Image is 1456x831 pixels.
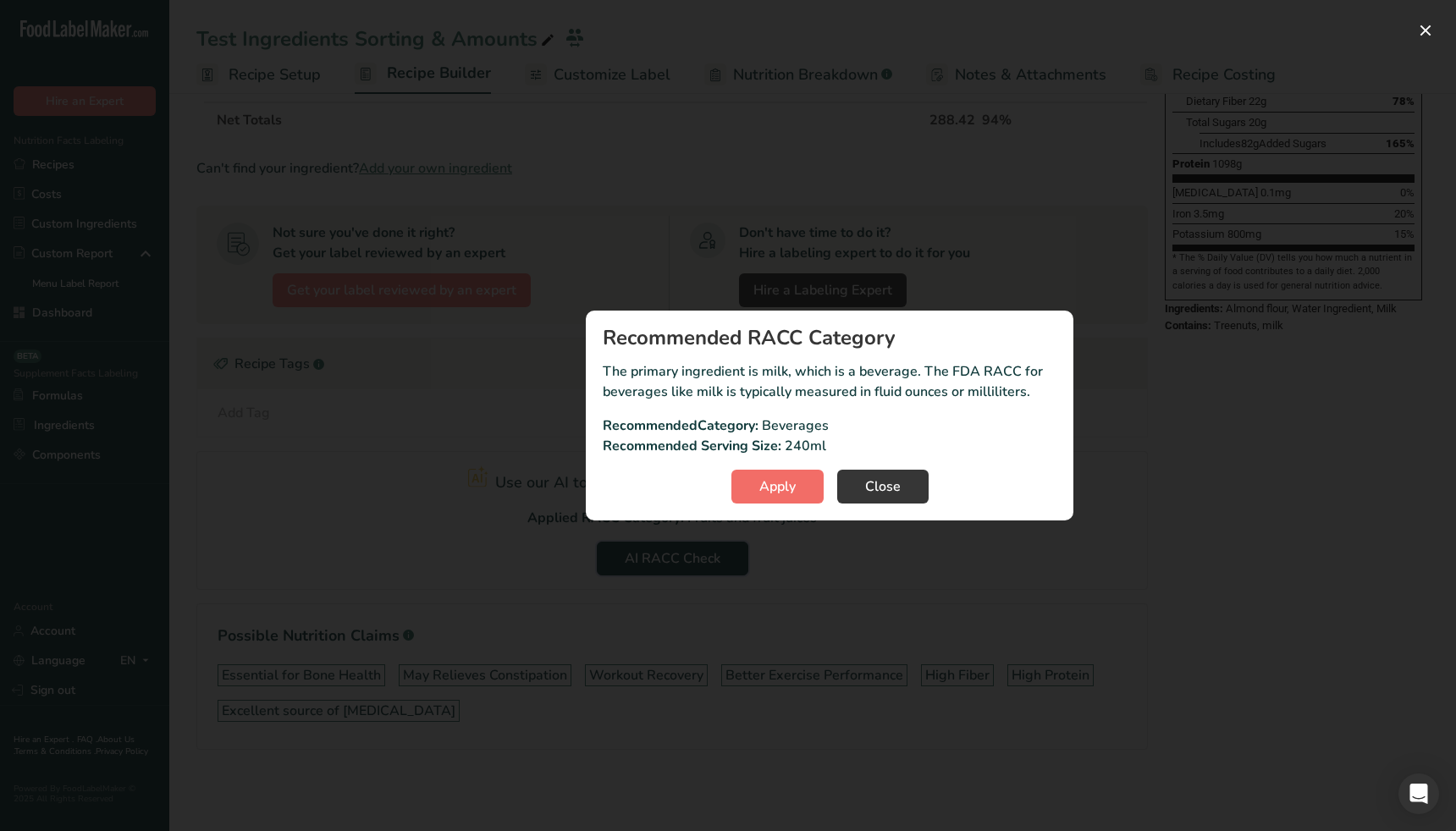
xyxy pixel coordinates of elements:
[603,361,1056,402] p: The primary ingredient is milk, which is a beverage. The FDA RACC for beverages like milk is typi...
[837,470,929,504] button: Close
[865,476,901,497] span: Close
[603,436,781,456] p: Recommended Serving Size:
[759,476,796,497] span: Apply
[1398,773,1439,814] div: Open Intercom Messenger
[603,327,1056,348] h1: Recommended RACC Category
[762,415,829,436] p: Beverages
[785,436,826,456] p: 240ml
[603,415,758,436] p: RecommendedCategory:
[731,470,824,504] button: Apply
